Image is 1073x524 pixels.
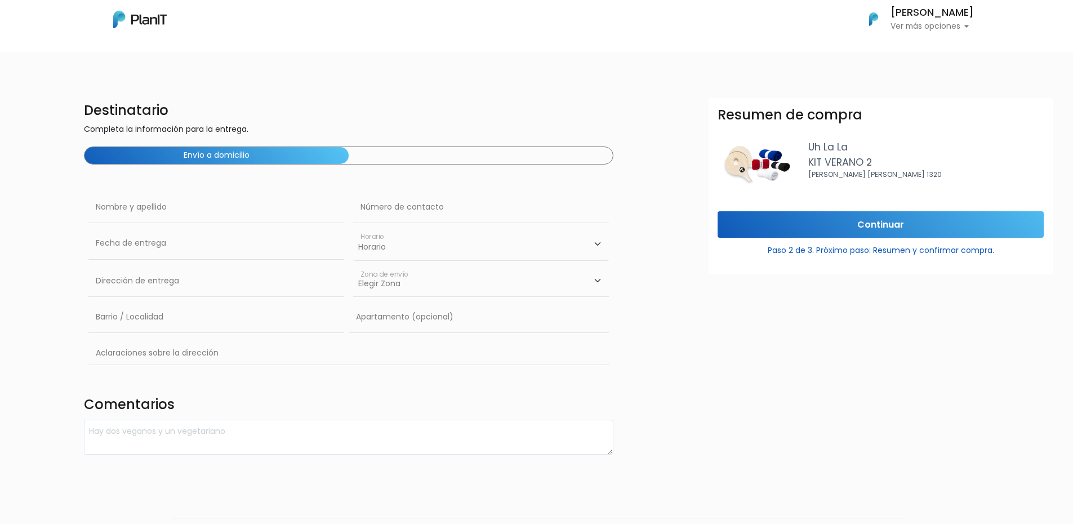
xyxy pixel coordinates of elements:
img: Captura_de_pantalla_2025-09-04_164953.png [718,140,799,184]
p: KIT VERANO 2 [808,155,1044,170]
h3: Resumen de compra [718,107,862,123]
p: Paso 2 de 3. Próximo paso: Resumen y confirmar compra. [718,240,1044,256]
input: Nombre y apellido [88,192,344,223]
h6: [PERSON_NAME] [891,8,974,18]
h4: Comentarios [84,397,614,415]
img: PlanIt Logo [861,7,886,32]
input: Apartamento (opcional) [349,301,609,333]
button: Envío a domicilio [84,147,349,164]
input: Fecha de entrega [88,228,344,259]
p: Ver más opciones [891,23,974,30]
input: Aclaraciones sobre la dirección [88,338,609,365]
input: Continuar [718,211,1044,238]
img: PlanIt Logo [113,11,167,28]
button: PlanIt Logo [PERSON_NAME] Ver más opciones [854,5,974,34]
p: Uh La La [808,140,1044,154]
input: Barrio / Localidad [88,301,344,333]
p: Completa la información para la entrega. [84,123,614,137]
p: [PERSON_NAME] [PERSON_NAME] 1320 [808,170,1044,180]
h4: Destinatario [84,103,614,119]
input: Número de contacto [353,192,609,223]
input: Dirección de entrega [88,265,344,297]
